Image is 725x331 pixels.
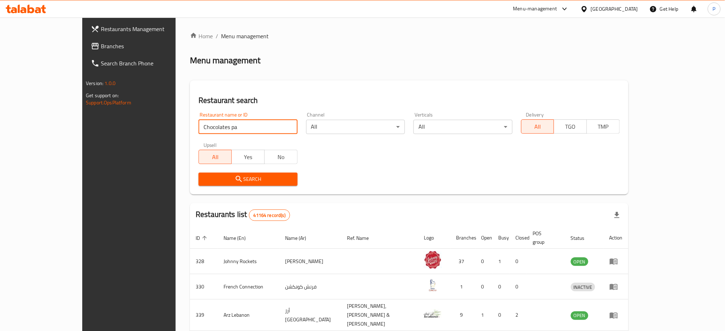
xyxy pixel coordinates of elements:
td: 339 [190,300,218,331]
th: Open [475,227,493,249]
button: TGO [554,119,587,134]
button: All [521,119,554,134]
td: فرنش كونكشن [279,274,342,300]
label: Delivery [526,112,544,117]
div: Total records count [249,209,290,221]
div: Menu [609,282,623,291]
img: French Connection [424,276,442,294]
div: Export file [608,207,626,224]
th: Busy [493,227,510,249]
td: 0 [475,249,493,274]
span: Restaurants Management [101,25,198,33]
span: OPEN [571,258,588,266]
span: OPEN [571,311,588,320]
button: Yes [231,150,265,164]
img: Arz Lebanon [424,305,442,323]
span: No [268,152,295,162]
span: TMP [590,122,617,132]
span: Menu management [221,32,269,40]
td: 1 [493,249,510,274]
a: Support.OpsPlatform [86,98,131,107]
a: Restaurants Management [85,20,204,38]
span: INACTIVE [571,283,595,291]
div: All [306,120,405,134]
a: Branches [85,38,204,55]
span: 41164 record(s) [249,212,290,219]
span: Yes [235,152,262,162]
span: Get support on: [86,91,119,100]
button: TMP [587,119,620,134]
div: Menu [609,257,623,266]
td: 2 [510,300,527,331]
span: POS group [533,229,557,246]
span: Status [571,234,594,242]
button: No [264,150,298,164]
td: [PERSON_NAME] [279,249,342,274]
img: Johnny Rockets [424,251,442,269]
button: Search [199,173,297,186]
span: Search Branch Phone [101,59,198,68]
th: Closed [510,227,527,249]
span: 1.0.0 [104,79,116,88]
span: TGO [557,122,584,132]
nav: breadcrumb [190,32,628,40]
div: Menu [609,311,623,320]
td: Johnny Rockets [218,249,279,274]
input: Search for restaurant name or ID.. [199,120,297,134]
td: 9 [450,300,475,331]
span: All [524,122,552,132]
span: P [713,5,716,13]
div: Menu-management [513,5,557,13]
td: 328 [190,249,218,274]
div: All [413,120,512,134]
span: Name (En) [224,234,255,242]
a: Search Branch Phone [85,55,204,72]
span: Ref. Name [347,234,378,242]
td: [PERSON_NAME],[PERSON_NAME] & [PERSON_NAME] [342,300,418,331]
th: Branches [450,227,475,249]
td: French Connection [218,274,279,300]
li: / [216,32,218,40]
th: Action [604,227,628,249]
button: All [199,150,232,164]
td: 37 [450,249,475,274]
span: Version: [86,79,103,88]
span: All [202,152,229,162]
label: Upsell [204,143,217,148]
td: 1 [475,300,493,331]
td: 0 [493,300,510,331]
span: ID [196,234,209,242]
h2: Restaurants list [196,209,290,221]
div: [GEOGRAPHIC_DATA] [591,5,638,13]
h2: Restaurant search [199,95,620,106]
th: Logo [418,227,450,249]
td: Arz Lebanon [218,300,279,331]
td: أرز [GEOGRAPHIC_DATA] [279,300,342,331]
td: 0 [493,274,510,300]
td: 0 [510,274,527,300]
td: 330 [190,274,218,300]
td: 0 [510,249,527,274]
td: 1 [450,274,475,300]
span: Branches [101,42,198,50]
h2: Menu management [190,55,260,66]
td: 0 [475,274,493,300]
span: Search [204,175,292,184]
span: Name (Ar) [285,234,315,242]
div: OPEN [571,257,588,266]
